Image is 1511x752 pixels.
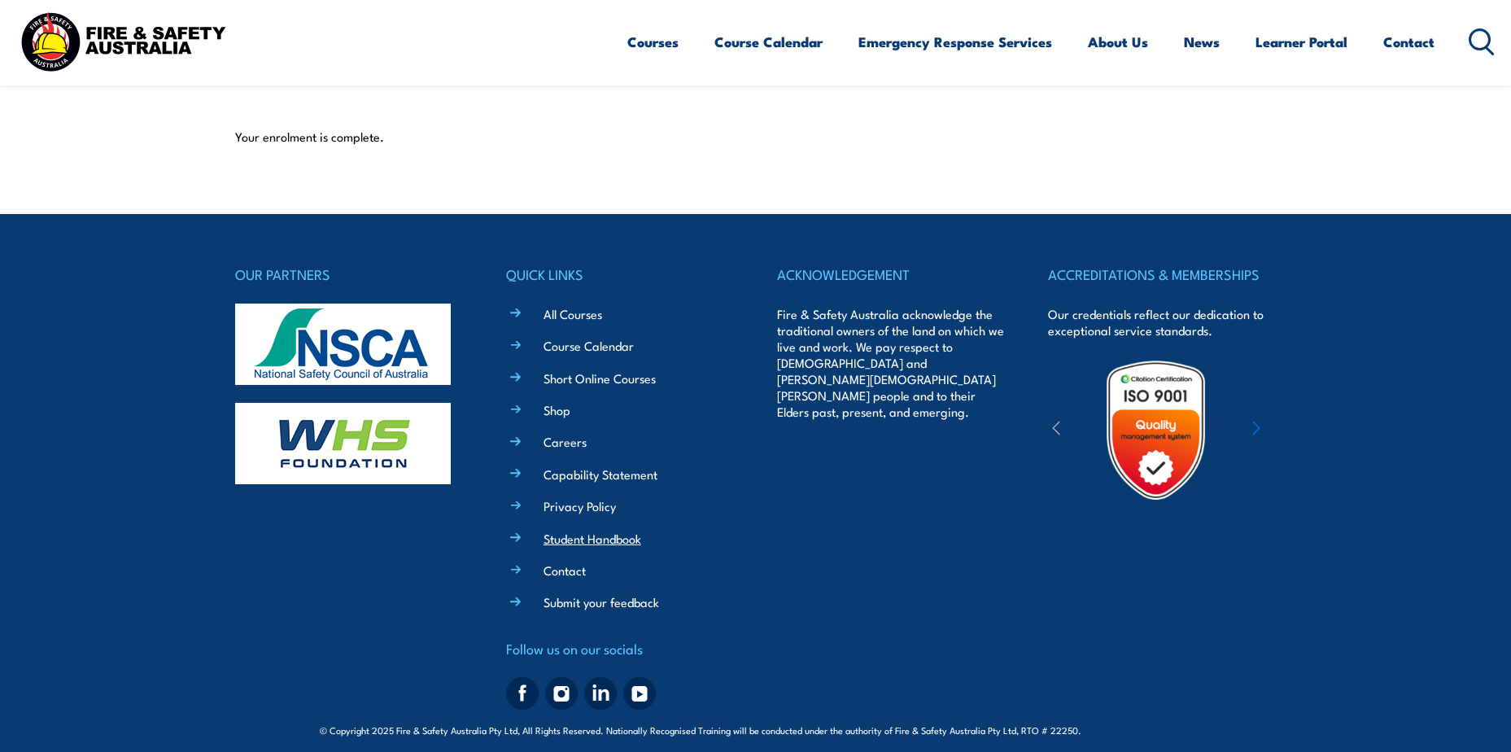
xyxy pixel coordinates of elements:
a: Submit your feedback [544,593,659,610]
a: Shop [544,401,570,418]
img: whs-logo-footer [235,403,451,484]
a: Emergency Response Services [858,20,1052,63]
a: Privacy Policy [544,497,616,514]
a: Contact [1383,20,1435,63]
a: Courses [627,20,679,63]
h4: ACCREDITATIONS & MEMBERSHIPS [1048,263,1276,286]
span: © Copyright 2025 Fire & Safety Australia Pty Ltd, All Rights Reserved. Nationally Recognised Trai... [320,722,1191,737]
a: Student Handbook [544,530,641,547]
h4: OUR PARTNERS [235,263,463,286]
img: Untitled design (19) [1085,359,1227,501]
p: Your enrolment is complete. [235,129,1277,145]
a: About Us [1088,20,1148,63]
a: All Courses [544,305,602,322]
p: Fire & Safety Australia acknowledge the traditional owners of the land on which we live and work.... [777,306,1005,420]
p: Our credentials reflect our dedication to exceptional service standards. [1048,306,1276,339]
img: nsca-logo-footer [235,304,451,385]
a: KND Digital [1134,721,1191,737]
span: Site: [1100,724,1191,737]
img: ewpa-logo [1228,402,1369,458]
a: Short Online Courses [544,369,656,387]
a: Course Calendar [714,20,823,63]
a: Contact [544,562,586,579]
a: Careers [544,433,587,450]
a: Capability Statement [544,466,657,483]
h4: Follow us on our socials [506,637,734,660]
a: Learner Portal [1256,20,1347,63]
a: Course Calendar [544,337,634,354]
h4: QUICK LINKS [506,263,734,286]
a: News [1184,20,1220,63]
h4: ACKNOWLEDGEMENT [777,263,1005,286]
